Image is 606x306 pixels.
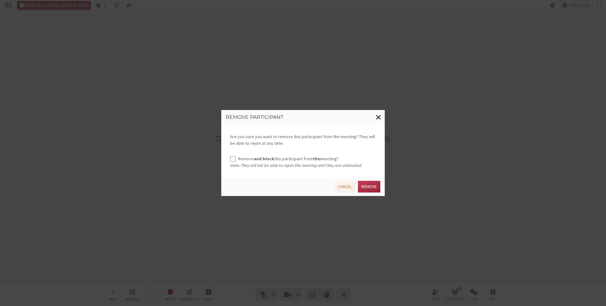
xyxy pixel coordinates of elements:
[313,156,321,162] strong: this
[226,114,380,120] h3: Remove participant
[238,156,376,162] label: Remove this participant from meeting?
[334,181,355,193] button: Cancel
[221,125,385,178] div: Are you sure you want to remove this participant from the meeting? They will be able to rejoin at...
[230,162,376,169] em: Note: They will not be able to rejoin the meeting until they are unblocked.
[372,110,385,125] button: Close modal
[254,156,274,162] strong: and block
[358,181,380,193] button: Remove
